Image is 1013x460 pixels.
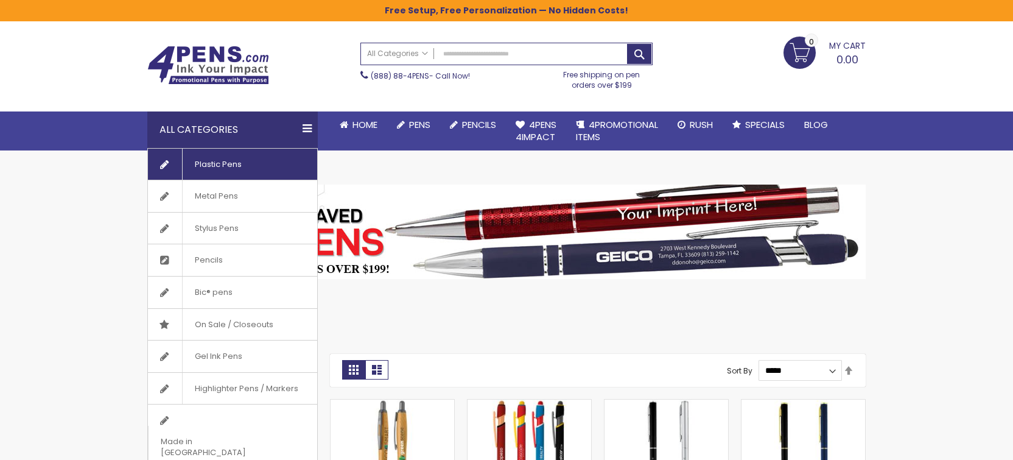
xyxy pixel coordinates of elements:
a: Rush [668,111,723,138]
span: All Categories [367,49,428,58]
span: Metal Pens [182,180,250,212]
h1: Custom Metal Pens [147,291,866,311]
span: Stylus Pens [182,213,251,244]
span: Pens [409,118,430,131]
label: Sort By [727,365,752,375]
a: Superhero Ellipse Softy Pen with Stylus - Laser Engraved [468,399,591,409]
span: Pencils [462,118,496,131]
span: Specials [745,118,785,131]
a: Berkley Ballpoint Pen with Gold Trim [741,399,865,409]
span: Blog [804,118,828,131]
a: (888) 88-4PENS [371,71,429,81]
span: 4Pens 4impact [516,118,556,143]
a: Specials [723,111,794,138]
span: Bic® pens [182,277,245,308]
a: Highlighter Pens / Markers [148,373,317,405]
div: All Categories [147,111,318,148]
a: 4PROMOTIONALITEMS [566,111,668,151]
span: Highlighter Pens / Markers [182,373,310,405]
img: 4Pens Custom Pens and Promotional Products [147,46,269,85]
span: Home [352,118,377,131]
a: Bic® pens [148,277,317,308]
span: - Call Now! [371,71,470,81]
a: Pencils [440,111,506,138]
a: Home [330,111,387,138]
a: All Categories [361,43,434,63]
a: Gel Ink Pens [148,341,317,372]
div: Free shipping on pen orders over $199 [551,65,653,90]
a: Stylus Pens [148,213,317,244]
a: Pencils [148,244,317,276]
span: Rush [690,118,713,131]
img: Metal Pens [147,185,866,279]
a: Berkley Ballpoint Pen with Chrome Trim [605,399,728,409]
a: Plastic Pens [148,149,317,180]
a: Pens [387,111,440,138]
strong: Grid [342,360,365,380]
span: 4PROMOTIONAL ITEMS [576,118,658,143]
span: On Sale / Closeouts [182,309,286,341]
span: Pencils [182,244,235,276]
a: 4Pens4impact [506,111,566,151]
span: 0.00 [836,52,858,67]
span: Gel Ink Pens [182,341,254,372]
a: On Sale / Closeouts [148,309,317,341]
a: Metal Pens [148,180,317,212]
span: Plastic Pens [182,149,254,180]
span: 0 [809,36,814,48]
a: Blog [794,111,838,138]
a: Bamboo Sophisticate Pen - ColorJet Imprint [331,399,454,409]
a: 0.00 0 [783,37,866,67]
